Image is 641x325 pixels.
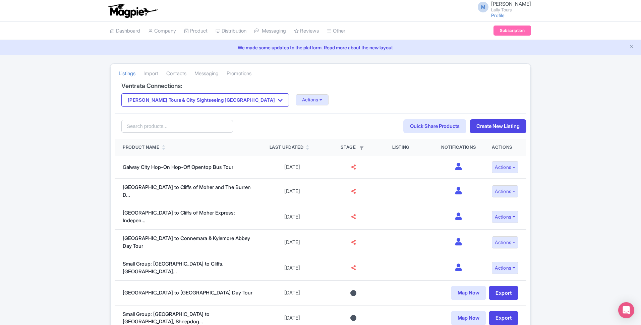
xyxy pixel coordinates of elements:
input: Search products... [121,120,233,133]
a: Messaging [254,22,286,40]
a: Profile [491,12,505,18]
td: [DATE] [261,204,323,230]
button: Actions [492,161,518,174]
a: We made some updates to the platform. Read more about the new layout [4,44,637,51]
a: Small Group: [GEOGRAPHIC_DATA] to [GEOGRAPHIC_DATA], Sheepdog... [123,311,210,325]
td: [DATE] [261,179,323,204]
a: Distribution [216,22,246,40]
td: [DATE] [261,281,323,306]
i: Filter by stage [360,146,363,150]
a: Listings [119,64,135,83]
a: [GEOGRAPHIC_DATA] to Connemara & Kylemore Abbey Day Tour [123,235,250,249]
th: Actions [484,139,526,156]
a: Company [148,22,176,40]
a: Other [327,22,345,40]
a: Subscription [493,26,531,36]
a: Messaging [194,64,219,83]
button: Actions [296,94,329,105]
div: Open Intercom Messenger [618,302,634,318]
a: Dashboard [110,22,140,40]
a: [GEOGRAPHIC_DATA] to Cliffs of Moher Express: Indepen... [123,210,235,224]
span: [PERSON_NAME] [491,1,531,7]
a: Export [489,286,518,300]
a: [GEOGRAPHIC_DATA] to [GEOGRAPHIC_DATA] Day Tour [123,289,252,296]
button: Close announcement [629,43,634,51]
a: Product [184,22,208,40]
a: Quick Share Products [403,119,466,134]
button: Actions [492,236,518,249]
button: Actions [492,262,518,274]
a: [GEOGRAPHIC_DATA] to Cliffs of Moher and The Burren D... [123,184,251,198]
div: Last Updated [270,144,304,151]
div: Product Name [123,144,160,151]
button: [PERSON_NAME] Tours & City Sightseeing [GEOGRAPHIC_DATA] [121,93,289,107]
a: Promotions [227,64,251,83]
div: Stage [331,144,376,151]
th: Listing [384,139,433,156]
a: M [PERSON_NAME] Lally Tours [474,1,531,12]
a: Small Group: [GEOGRAPHIC_DATA] to Cliffs, [GEOGRAPHIC_DATA]... [123,261,224,275]
h4: Ventrata Connections: [121,83,520,89]
a: Import [143,64,158,83]
small: Lally Tours [491,8,531,12]
td: [DATE] [261,230,323,255]
th: Notifications [433,139,484,156]
span: M [478,2,488,12]
a: Map Now [451,286,486,300]
button: Actions [492,185,518,198]
td: [DATE] [261,156,323,179]
a: Galway City Hop-On Hop-Off Opentop Bus Tour [123,164,233,170]
img: logo-ab69f6fb50320c5b225c76a69d11143b.png [107,3,159,18]
button: Actions [492,211,518,223]
a: Contacts [166,64,186,83]
td: [DATE] [261,255,323,281]
a: Create New Listing [470,119,526,134]
a: Reviews [294,22,319,40]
